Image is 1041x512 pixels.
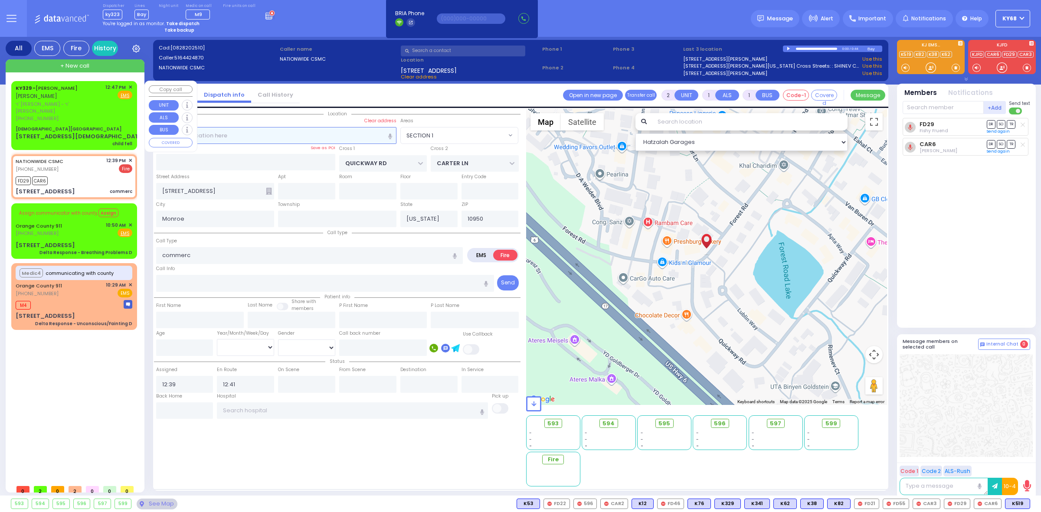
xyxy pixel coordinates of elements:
a: K38 [927,51,939,58]
span: KY329 - [16,85,36,91]
span: - [807,443,810,449]
span: - [529,430,532,436]
label: Gender [278,330,295,337]
span: ✕ [128,281,132,289]
div: BLS [773,499,797,509]
span: Assign communicator with county [19,210,98,216]
span: communicating with county [46,270,114,277]
button: Code-1 [783,90,809,101]
label: Last Name [248,302,272,309]
label: Turn off text [1009,107,1023,115]
label: Medic on call [186,3,213,9]
label: Lines [134,3,149,9]
span: Fire [548,455,559,464]
a: [PERSON_NAME] [16,85,78,91]
label: KJFD [968,43,1036,49]
span: - [529,443,532,449]
div: BLS [744,499,770,509]
input: Search hospital [217,402,488,419]
span: Joel Sandel [920,147,957,154]
div: BLS [632,499,654,509]
input: Search location here [156,127,396,143]
div: commerc [110,188,132,195]
button: ALS [149,112,179,123]
label: Apt [278,173,286,180]
div: See map [137,499,177,509]
span: - [585,436,587,443]
div: K341 [744,499,770,509]
div: EMS [34,41,60,56]
span: ✕ [128,157,132,164]
label: NATIONWIDE CSMC [159,64,277,72]
button: Code 2 [920,466,942,476]
div: FD29 [944,499,970,509]
div: Delta Response - Unconscious/Fainting D [35,320,132,327]
button: Message [851,90,885,101]
span: 10:29 AM [106,282,126,288]
img: red-radio-icon.svg [604,502,609,506]
span: - [752,436,754,443]
span: [PHONE_NUMBER] [16,290,59,297]
a: Send again [987,129,1010,134]
div: / [849,44,851,54]
a: Orange County 911 [16,282,62,289]
button: Send [497,275,519,290]
img: red-radio-icon.svg [577,502,582,506]
label: Destination [400,366,426,373]
label: First Name [156,302,181,309]
div: [STREET_ADDRESS][DEMOGRAPHIC_DATA] [16,132,146,141]
a: [STREET_ADDRESS][PERSON_NAME] [683,70,767,77]
span: 597 [770,419,781,428]
div: 596 [74,499,90,509]
a: Orange County 911 [16,222,62,229]
span: [PHONE_NUMBER] [16,115,59,122]
a: Use this [862,55,882,63]
label: Hospital [217,393,236,400]
label: Dispatcher [103,3,124,9]
a: History [92,41,118,56]
a: [STREET_ADDRESS][PERSON_NAME] [683,55,767,63]
button: ALS-Rush [943,466,972,476]
label: Township [278,201,300,208]
div: [DEMOGRAPHIC_DATA][GEOGRAPHIC_DATA] [16,126,121,132]
div: 0:00 [841,44,849,54]
div: 599 [115,499,131,509]
button: ky68 [995,10,1030,27]
img: comment-alt.png [980,342,985,347]
div: BLS [714,499,741,509]
label: In Service [462,366,484,373]
button: Map camera controls [865,346,883,363]
span: 0 [103,486,116,492]
span: - [807,430,810,436]
span: 5164424870 [174,54,204,61]
div: K38 [800,499,824,509]
span: Location [324,111,351,117]
span: members [291,305,314,312]
a: CAR6 [985,51,1001,58]
div: K82 [827,499,851,509]
span: - [752,430,754,436]
img: Google [528,394,557,405]
span: SO [997,140,1005,148]
label: P Last Name [431,302,459,309]
span: ✕ [128,84,132,91]
label: NATIONWIDE CSMC [280,55,398,63]
a: Open in new page [563,90,623,101]
a: Dispatch info [197,91,251,99]
label: Floor [400,173,411,180]
button: BUS [149,125,179,135]
span: TR [1007,140,1015,148]
button: ALS [715,90,739,101]
span: 2 [69,486,82,492]
img: message.svg [757,15,764,22]
div: CAR2 [600,499,628,509]
span: Call type [323,229,352,236]
div: K53 [517,499,540,509]
div: BLS [827,499,851,509]
div: K12 [632,499,654,509]
h5: Message members on selected call [903,339,978,350]
span: Alert [821,15,833,23]
div: FD21 [854,499,879,509]
label: Pick up [492,393,508,400]
label: Cross 1 [339,145,355,152]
